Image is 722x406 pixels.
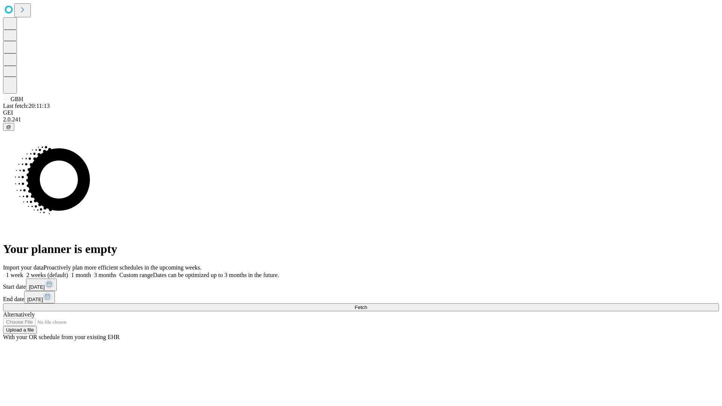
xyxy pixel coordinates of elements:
[6,272,23,278] span: 1 week
[3,279,719,291] div: Start date
[29,284,45,290] span: [DATE]
[44,264,202,271] span: Proactively plan more efficient schedules in the upcoming weeks.
[71,272,91,278] span: 1 month
[26,272,68,278] span: 2 weeks (default)
[24,291,55,303] button: [DATE]
[3,123,14,131] button: @
[27,297,43,302] span: [DATE]
[3,103,50,109] span: Last fetch: 20:11:13
[3,334,120,340] span: With your OR schedule from your existing EHR
[3,264,44,271] span: Import your data
[119,272,153,278] span: Custom range
[3,116,719,123] div: 2.0.241
[355,304,367,310] span: Fetch
[26,279,57,291] button: [DATE]
[3,311,35,318] span: Alternatively
[94,272,116,278] span: 3 months
[153,272,279,278] span: Dates can be optimized up to 3 months in the future.
[3,303,719,311] button: Fetch
[3,109,719,116] div: GEI
[11,96,23,102] span: GBH
[3,326,37,334] button: Upload a file
[6,124,11,130] span: @
[3,242,719,256] h1: Your planner is empty
[3,291,719,303] div: End date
